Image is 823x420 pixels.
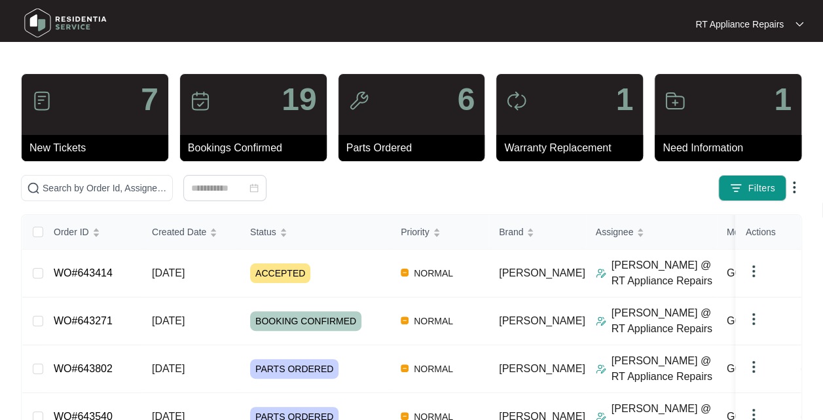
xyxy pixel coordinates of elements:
[401,225,430,239] span: Priority
[43,215,141,250] th: Order ID
[409,265,458,281] span: NORMAL
[188,140,327,156] p: Bookings Confirmed
[663,140,801,156] p: Need Information
[141,215,240,250] th: Created Date
[612,258,716,289] p: [PERSON_NAME] @ RT Appliance Repairs
[729,181,742,195] img: filter icon
[250,311,361,331] span: BOOKING CONFIRMED
[31,90,52,111] img: icon
[152,267,185,278] span: [DATE]
[43,181,167,195] input: Search by Order Id, Assignee Name, Customer Name, Brand and Model
[54,315,113,326] a: WO#643271
[401,412,409,420] img: Vercel Logo
[390,215,488,250] th: Priority
[250,359,338,379] span: PARTS ORDERED
[615,84,633,115] p: 1
[190,90,211,111] img: icon
[499,315,585,326] span: [PERSON_NAME]
[250,225,276,239] span: Status
[401,364,409,372] img: Vercel Logo
[152,315,185,326] span: [DATE]
[746,359,761,375] img: dropdown arrow
[727,225,752,239] span: Model
[796,21,803,28] img: dropdown arrow
[596,364,606,374] img: Assigner Icon
[612,305,716,337] p: [PERSON_NAME] @ RT Appliance Repairs
[612,353,716,385] p: [PERSON_NAME] @ RT Appliance Repairs
[499,267,585,278] span: [PERSON_NAME]
[54,225,89,239] span: Order ID
[348,90,369,111] img: icon
[596,316,606,326] img: Assigner Icon
[748,181,775,195] span: Filters
[54,267,113,278] a: WO#643414
[504,140,643,156] p: Warranty Replacement
[596,268,606,278] img: Assigner Icon
[29,140,168,156] p: New Tickets
[27,181,40,195] img: search-icon
[409,313,458,329] span: NORMAL
[596,225,634,239] span: Assignee
[735,215,801,250] th: Actions
[152,363,185,374] span: [DATE]
[282,84,316,115] p: 19
[774,84,792,115] p: 1
[746,263,761,279] img: dropdown arrow
[499,225,523,239] span: Brand
[240,215,390,250] th: Status
[141,84,158,115] p: 7
[695,18,784,31] p: RT Appliance Repairs
[152,225,206,239] span: Created Date
[20,3,111,43] img: residentia service logo
[401,269,409,277] img: Vercel Logo
[401,316,409,324] img: Vercel Logo
[506,90,527,111] img: icon
[786,180,802,195] img: dropdown arrow
[665,90,686,111] img: icon
[458,84,475,115] p: 6
[250,263,310,283] span: ACCEPTED
[409,361,458,377] span: NORMAL
[746,311,761,327] img: dropdown arrow
[499,363,585,374] span: [PERSON_NAME]
[488,215,585,250] th: Brand
[585,215,716,250] th: Assignee
[346,140,485,156] p: Parts Ordered
[718,175,786,201] button: filter iconFilters
[54,363,113,374] a: WO#643802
